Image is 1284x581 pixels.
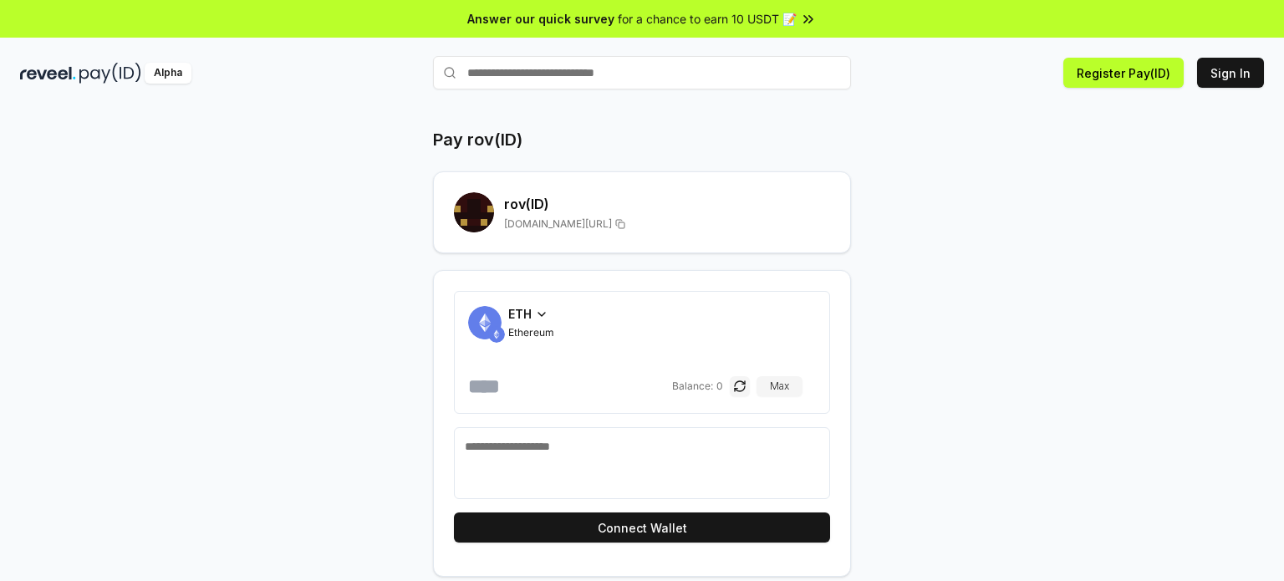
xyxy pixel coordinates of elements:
[20,63,76,84] img: reveel_dark
[433,128,522,151] h1: Pay rov(ID)
[757,376,802,396] button: Max
[508,326,554,339] span: Ethereum
[79,63,141,84] img: pay_id
[618,10,797,28] span: for a chance to earn 10 USDT 📝
[488,326,505,343] img: ETH.svg
[504,217,612,231] span: [DOMAIN_NAME][URL]
[145,63,191,84] div: Alpha
[508,305,532,323] span: ETH
[672,380,713,393] span: Balance:
[1063,58,1184,88] button: Register Pay(ID)
[504,194,830,214] h2: rov (ID)
[1197,58,1264,88] button: Sign In
[716,380,723,393] span: 0
[467,10,614,28] span: Answer our quick survey
[454,512,830,543] button: Connect Wallet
